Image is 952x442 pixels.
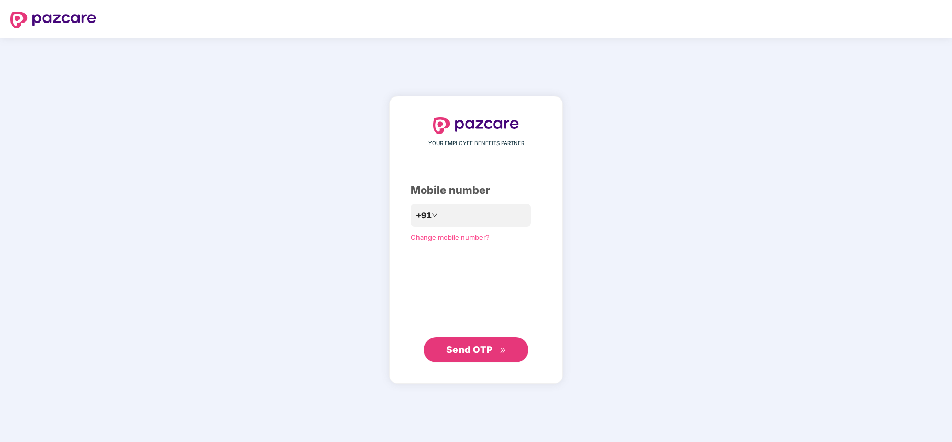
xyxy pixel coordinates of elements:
[446,344,493,355] span: Send OTP
[411,233,490,241] a: Change mobile number?
[424,337,528,362] button: Send OTPdouble-right
[500,347,506,354] span: double-right
[416,209,432,222] span: +91
[433,117,519,134] img: logo
[411,182,541,198] div: Mobile number
[428,139,524,148] span: YOUR EMPLOYEE BENEFITS PARTNER
[10,12,96,28] img: logo
[432,212,438,218] span: down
